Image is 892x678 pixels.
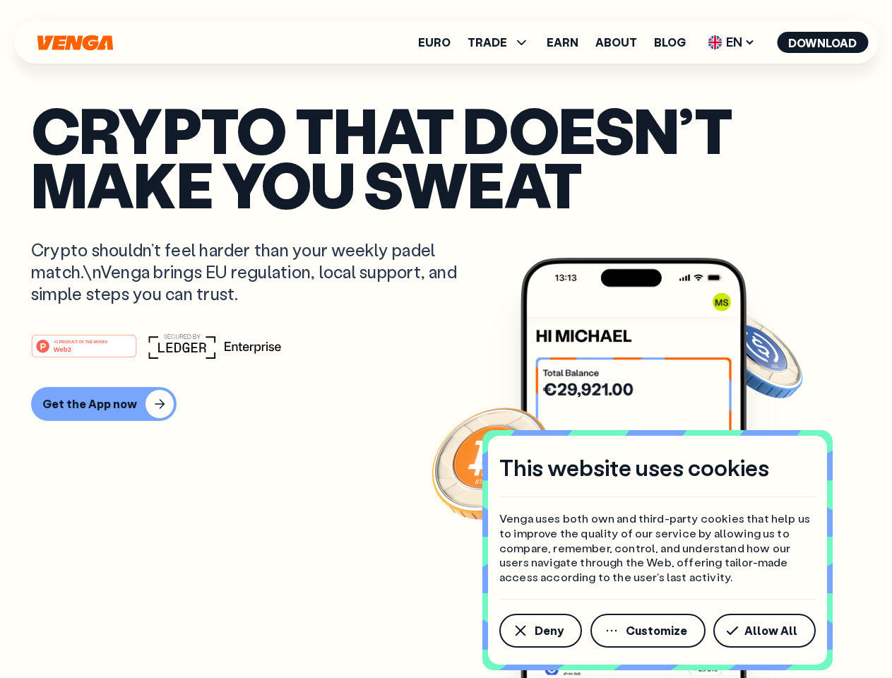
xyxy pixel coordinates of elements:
span: TRADE [468,37,507,48]
span: Deny [535,625,564,636]
div: Get the App now [42,397,137,411]
span: EN [703,31,760,54]
img: USDC coin [704,304,806,405]
img: flag-uk [708,35,722,49]
p: Crypto that doesn’t make you sweat [31,102,861,210]
button: Download [777,32,868,53]
img: Bitcoin [429,399,556,526]
tspan: Web3 [54,345,71,352]
a: #1 PRODUCT OF THE MONTHWeb3 [31,343,137,361]
button: Customize [590,614,706,648]
button: Get the App now [31,387,177,421]
svg: Home [35,35,114,51]
a: About [595,37,637,48]
a: Blog [654,37,686,48]
a: Earn [547,37,578,48]
tspan: #1 PRODUCT OF THE MONTH [54,339,107,343]
button: Allow All [713,614,816,648]
span: Allow All [744,625,797,636]
a: Euro [418,37,451,48]
a: Get the App now [31,387,861,421]
h4: This website uses cookies [499,453,769,482]
p: Crypto shouldn’t feel harder than your weekly padel match.\nVenga brings EU regulation, local sup... [31,239,477,305]
span: Customize [626,625,687,636]
span: TRADE [468,34,530,51]
button: Deny [499,614,582,648]
p: Venga uses both own and third-party cookies that help us to improve the quality of our service by... [499,511,816,585]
